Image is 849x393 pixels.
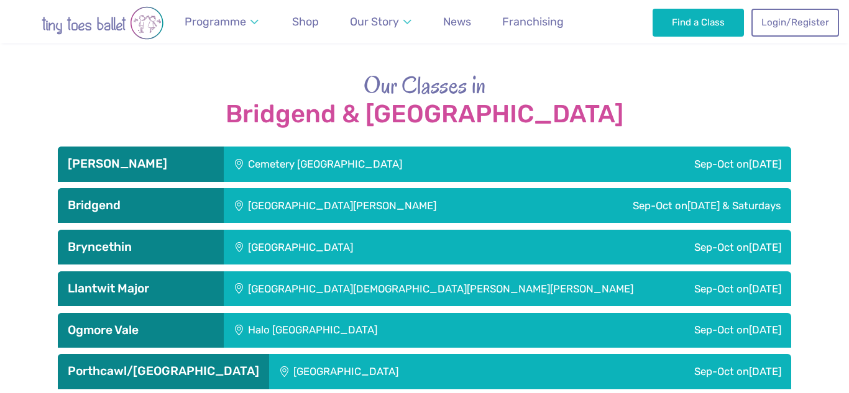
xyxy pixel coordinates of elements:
h3: Bridgend [68,198,214,213]
a: Our Story [344,8,418,36]
div: [GEOGRAPHIC_DATA] [224,230,544,264]
div: [GEOGRAPHIC_DATA][PERSON_NAME] [224,188,546,223]
h3: Porthcawl/[GEOGRAPHIC_DATA] [68,364,259,379]
h3: Bryncethin [68,240,214,255]
div: Sep-Oct on [676,271,791,306]
div: Cemetery [GEOGRAPHIC_DATA] [224,147,585,181]
a: Shop [287,8,324,36]
div: Sep-Oct on [547,188,791,223]
span: [DATE] [749,365,781,377]
strong: Bridgend & [GEOGRAPHIC_DATA] [58,101,791,128]
a: Franchising [497,8,569,36]
span: Our Story [350,15,399,28]
span: [DATE] [749,241,781,253]
div: Sep-Oct on [564,354,791,389]
span: Programme [185,15,246,28]
span: [DATE] [749,158,781,170]
span: [DATE] [749,282,781,295]
a: Find a Class [653,9,744,36]
div: [GEOGRAPHIC_DATA][DEMOGRAPHIC_DATA][PERSON_NAME][PERSON_NAME] [224,271,676,306]
div: Sep-Oct on [567,313,791,348]
div: [GEOGRAPHIC_DATA] [269,354,564,389]
a: Programme [179,8,265,36]
span: Shop [292,15,319,28]
div: Sep-Oct on [585,147,791,181]
img: tiny toes ballet [16,6,190,40]
span: [DATE] [749,323,781,336]
h3: Ogmore Vale [68,323,214,338]
a: News [438,8,477,36]
span: Our Classes in [364,69,486,101]
h3: [PERSON_NAME] [68,156,214,171]
span: Franchising [502,15,564,28]
div: Sep-Oct on [544,230,791,264]
h3: Llantwit Major [68,281,214,296]
span: [DATE] & Saturdays [687,199,781,212]
a: Login/Register [751,9,838,36]
div: Halo [GEOGRAPHIC_DATA] [224,313,567,348]
span: News [443,15,471,28]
